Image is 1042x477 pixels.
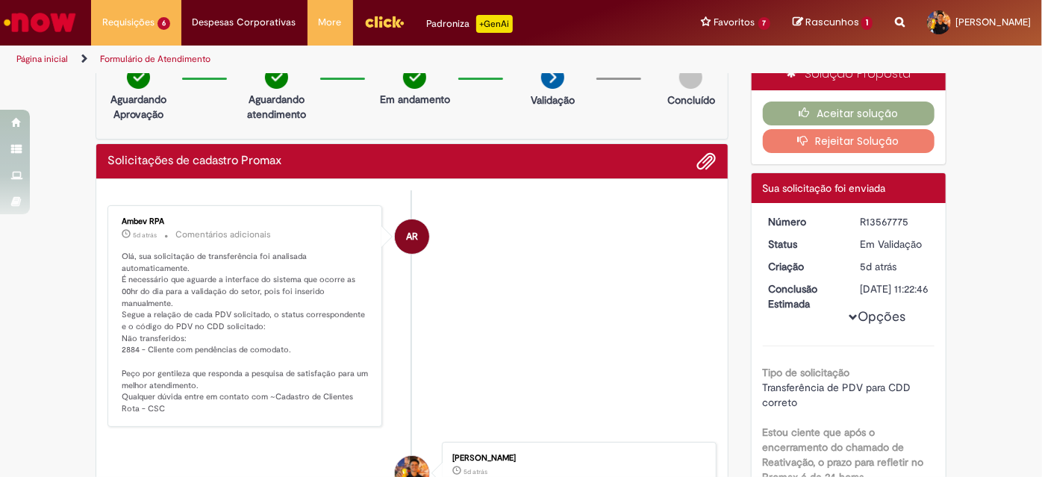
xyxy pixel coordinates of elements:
span: 5d atrás [860,260,896,273]
p: Aguardando Aprovação [102,92,175,122]
span: Sua solicitação foi enviada [763,181,886,195]
span: 5d atrás [133,231,157,240]
span: Requisições [102,15,155,30]
time: 25/09/2025 16:22:32 [464,467,487,476]
span: [PERSON_NAME] [955,16,1031,28]
img: check-circle-green.png [403,66,426,89]
time: 25/09/2025 21:03:16 [133,231,157,240]
div: Em Validação [860,237,929,252]
span: Despesas Corporativas [193,15,296,30]
p: Validação [531,93,575,107]
span: 1 [861,16,873,30]
dt: Criação [758,259,849,274]
span: AR [406,219,418,255]
div: Padroniza [427,15,513,33]
div: [DATE] 11:22:46 [860,281,929,296]
dt: Conclusão Estimada [758,281,849,311]
div: Ambev RPA [122,217,370,226]
a: Rascunhos [793,16,873,30]
button: Aceitar solução [763,102,935,125]
button: Rejeitar Solução [763,129,935,153]
img: check-circle-green.png [127,66,150,89]
p: +GenAi [476,15,513,33]
span: More [319,15,342,30]
div: Solução Proposta [752,58,946,90]
a: Página inicial [16,53,68,65]
div: 25/09/2025 16:22:35 [860,259,929,274]
span: Transferência de PDV para CDD correto [763,381,914,409]
span: 7 [758,17,771,30]
p: Aguardando atendimento [240,92,313,122]
div: [PERSON_NAME] [452,454,701,463]
small: Comentários adicionais [175,228,271,241]
b: Tipo de solicitação [763,366,850,379]
dt: Número [758,214,849,229]
span: Rascunhos [805,15,859,29]
h2: Solicitações de cadastro Promax Histórico de tíquete [107,155,281,168]
p: Concluído [667,93,715,107]
span: 5d atrás [464,467,487,476]
img: check-circle-green.png [265,66,288,89]
time: 25/09/2025 16:22:35 [860,260,896,273]
p: Olá, sua solicitação de transferência foi analisada automaticamente. É necessário que aguarde a i... [122,251,370,415]
dt: Status [758,237,849,252]
p: Em andamento [380,92,450,107]
div: Ambev RPA [395,219,429,254]
img: click_logo_yellow_360x200.png [364,10,405,33]
img: img-circle-grey.png [679,66,702,89]
img: arrow-next.png [541,66,564,89]
a: Formulário de Atendimento [100,53,210,65]
img: ServiceNow [1,7,78,37]
span: 6 [157,17,170,30]
button: Adicionar anexos [697,152,717,171]
ul: Trilhas de página [11,46,684,73]
div: R13567775 [860,214,929,229]
span: Favoritos [714,15,755,30]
